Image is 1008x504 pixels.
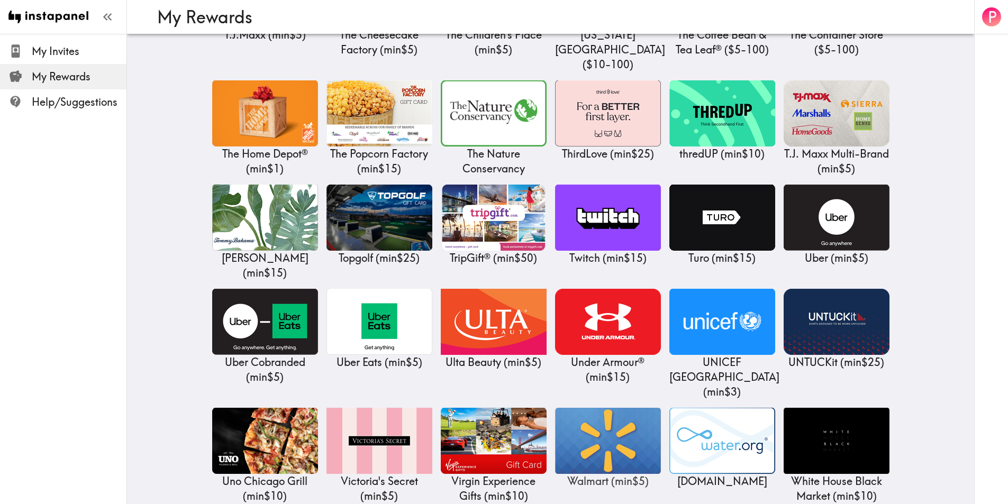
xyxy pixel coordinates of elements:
a: UNTUCKitUNTUCKit (min$25) [784,289,889,370]
p: Victoria's Secret ( min $5 ) [326,474,432,503]
img: Ulta Beauty [441,289,547,355]
img: Turo [669,185,775,251]
p: The Popcorn Factory ( min $15 ) [326,146,432,176]
p: thredUP ( min $10 ) [669,146,775,161]
p: [DOMAIN_NAME] [669,474,775,489]
img: Under Armour® [555,289,661,355]
span: My Rewards [32,69,126,84]
p: UNTUCKit ( min $25 ) [784,355,889,370]
img: UNICEF USA [669,289,775,355]
p: Virgin Experience Gifts ( min $10 ) [441,474,547,503]
a: TopgolfTopgolf (min$25) [326,185,432,265]
p: T.J. Maxx Multi-Brand ( min $5 ) [784,146,889,176]
img: Water.org [669,408,775,474]
img: Uber Cobranded [212,289,318,355]
p: Twitch ( min $15 ) [555,251,661,265]
p: Uber ( min $5 ) [784,251,889,265]
img: TripGift® [441,185,547,251]
img: Uber Eats [326,289,432,355]
p: Under Armour® ( min $15 ) [555,355,661,384]
img: The Popcorn Factory [326,80,432,146]
a: TwitchTwitch (min$15) [555,185,661,265]
p: The Coffee Bean & Tea Leaf® ( $5 - 100 ) [669,28,775,57]
p: White House Black Market ( min $10 ) [784,474,889,503]
span: P [988,8,997,26]
p: The Children’s Place ( min $5 ) [441,28,547,57]
img: Virgin Experience Gifts [441,408,547,474]
img: Victoria's Secret [326,408,432,474]
a: ThirdLoveThirdLove (min$25) [555,80,661,161]
a: Ulta BeautyUlta Beauty (min$5) [441,289,547,370]
p: Walmart ( min $5 ) [555,474,661,489]
img: thredUP [669,80,775,146]
p: The Container Store ( $5 - 100 ) [784,28,889,57]
a: WalmartWalmart (min$5) [555,408,661,489]
span: Help/Suggestions [32,95,126,109]
button: P [981,6,1002,28]
a: UNICEF USAUNICEF [GEOGRAPHIC_DATA] (min$3) [669,289,775,399]
img: White House Black Market [784,408,889,474]
img: Uber [784,185,889,251]
p: ThirdLove ( min $25 ) [555,146,661,161]
p: The Home Depot® ( min $1 ) [212,146,318,176]
h3: My Rewards [157,7,936,27]
p: TripGift® ( min $50 ) [441,251,547,265]
p: The Nature Conservancy [441,146,547,176]
img: The Nature Conservancy [441,80,547,146]
a: T.J. Maxx Multi-BrandT.J. Maxx Multi-Brand (min$5) [784,80,889,176]
p: [PERSON_NAME] ( min $15 ) [212,251,318,280]
a: Tommy Bahama[PERSON_NAME] (min$15) [212,185,318,280]
a: Victoria's SecretVictoria's Secret (min$5) [326,408,432,503]
img: Walmart [555,408,661,474]
span: My Invites [32,44,126,59]
p: The Cheesecake Factory ( min $5 ) [326,28,432,57]
img: Uno Chicago Grill [212,408,318,474]
a: The Popcorn FactoryThe Popcorn Factory (min$15) [326,80,432,176]
p: Turo ( min $15 ) [669,251,775,265]
img: Twitch [555,185,661,251]
img: The Home Depot® [212,80,318,146]
a: TripGift®TripGift® (min$50) [441,185,547,265]
a: Under Armour®Under Armour® (min$15) [555,289,661,384]
a: TuroTuro (min$15) [669,185,775,265]
img: UNTUCKit [784,289,889,355]
a: Water.org[DOMAIN_NAME] [669,408,775,489]
p: Ulta Beauty ( min $5 ) [441,355,547,370]
p: [US_STATE][GEOGRAPHIC_DATA] ( $10 - 100 ) [555,28,661,72]
a: Uno Chicago GrillUno Chicago Grill (min$10) [212,408,318,503]
p: Uber Cobranded ( min $5 ) [212,355,318,384]
a: UberUber (min$5) [784,185,889,265]
img: T.J. Maxx Multi-Brand [784,80,889,146]
a: White House Black MarketWhite House Black Market (min$10) [784,408,889,503]
p: Topgolf ( min $25 ) [326,251,432,265]
p: T.J.Maxx ( min $5 ) [212,28,318,42]
a: The Home Depot®The Home Depot® (min$1) [212,80,318,176]
a: thredUPthredUP (min$10) [669,80,775,161]
a: Uber EatsUber Eats (min$5) [326,289,432,370]
img: Topgolf [326,185,432,251]
p: Uno Chicago Grill ( min $10 ) [212,474,318,503]
a: The Nature ConservancyThe Nature Conservancy [441,80,547,176]
a: Uber CobrandedUber Cobranded (min$5) [212,289,318,384]
img: ThirdLove [555,80,661,146]
img: Tommy Bahama [212,185,318,251]
p: Uber Eats ( min $5 ) [326,355,432,370]
p: UNICEF [GEOGRAPHIC_DATA] ( min $3 ) [669,355,775,399]
a: Virgin Experience GiftsVirgin Experience Gifts (min$10) [441,408,547,503]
